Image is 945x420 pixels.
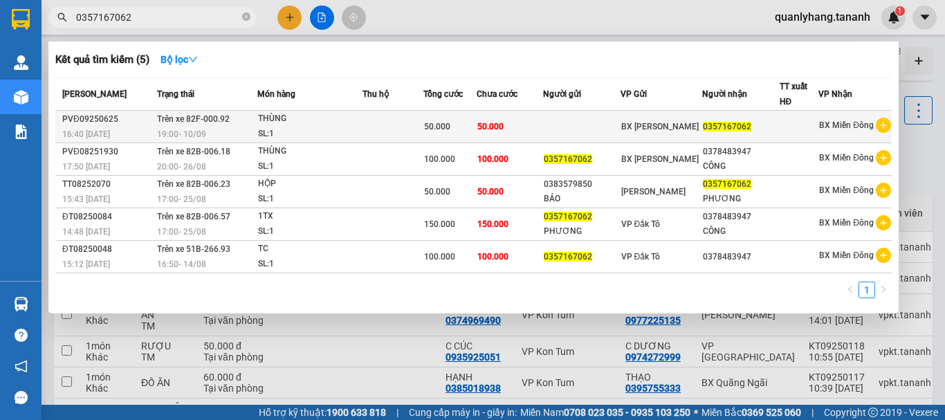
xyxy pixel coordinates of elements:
span: TT xuất HĐ [780,82,807,107]
span: VP Đắk Tô [621,252,661,262]
div: 0378483947 [703,210,778,224]
span: plus-circle [876,183,891,198]
span: 20:00 - 26/08 [157,162,206,172]
span: down [188,55,198,64]
span: 100.000 [424,252,455,262]
span: 14:48 [DATE] [62,227,110,237]
span: 100.000 [424,154,455,164]
span: plus-circle [876,118,891,133]
span: [PERSON_NAME] [621,187,686,197]
div: 0383579850 [544,177,619,192]
img: solution-icon [14,125,28,139]
img: warehouse-icon [14,90,28,104]
span: plus-circle [876,150,891,165]
span: VP Gửi [621,89,647,99]
span: BX Miền Đông [819,218,874,228]
div: SL: 1 [258,192,362,207]
span: 17:50 [DATE] [62,162,110,172]
span: close-circle [242,11,250,24]
span: Trên xe 82F-000.92 [157,114,230,124]
span: 16:50 - 14/08 [157,259,206,269]
span: Trên xe 82B-006.18 [157,147,230,156]
span: 50.000 [424,187,450,197]
div: HỘP [258,176,362,192]
span: plus-circle [876,215,891,230]
span: Người gửi [543,89,581,99]
div: TC [258,241,362,257]
h3: Kết quả tìm kiếm ( 5 ) [55,53,149,67]
span: 0357167062 [544,212,592,221]
span: question-circle [15,329,28,342]
span: BX [PERSON_NAME] [621,122,699,131]
span: [PERSON_NAME] [62,89,127,99]
span: notification [15,360,28,373]
span: close-circle [242,12,250,21]
div: BẢO [544,192,619,206]
li: Next Page [875,282,892,298]
div: SL: 1 [258,127,362,142]
span: 17:00 - 25/08 [157,194,206,204]
div: THÙNG [258,144,362,159]
span: left [846,285,854,293]
span: 0357167062 [544,154,592,164]
div: 1TX [258,209,362,224]
span: 15:43 [DATE] [62,194,110,204]
span: 0357167062 [703,122,751,131]
li: Previous Page [842,282,859,298]
span: VP Đắk Tô [621,219,661,229]
span: 50.000 [424,122,450,131]
span: BX Miền Đông [819,250,874,260]
span: 19:00 - 10/09 [157,129,206,139]
div: THÙNG [258,111,362,127]
span: 0357167062 [703,179,751,189]
span: 50.000 [477,187,504,197]
button: right [875,282,892,298]
span: 150.000 [477,219,508,229]
div: SL: 1 [258,224,362,239]
span: Tổng cước [423,89,463,99]
div: PVĐ09250625 [62,112,153,127]
span: Người nhận [702,89,747,99]
span: Trên xe 82B-006.23 [157,179,230,189]
div: CÔNG [703,159,778,174]
div: SL: 1 [258,159,362,174]
div: SL: 1 [258,257,362,272]
div: 0378483947 [703,250,778,264]
button: left [842,282,859,298]
span: Món hàng [257,89,295,99]
span: BX [PERSON_NAME] [621,154,699,164]
span: search [57,12,67,22]
img: warehouse-icon [14,55,28,70]
span: 16:40 [DATE] [62,129,110,139]
span: Trên xe 82B-006.57 [157,212,230,221]
div: ĐT08250048 [62,242,153,257]
span: plus-circle [876,248,891,263]
span: 17:00 - 25/08 [157,227,206,237]
span: 100.000 [477,154,508,164]
span: BX Miền Đông [819,153,874,163]
strong: Bộ lọc [160,54,198,65]
div: CÔNG [703,224,778,239]
a: 1 [859,282,874,298]
span: right [879,285,888,293]
span: Chưa cước [477,89,517,99]
img: logo-vxr [12,9,30,30]
span: message [15,391,28,404]
span: 50.000 [477,122,504,131]
span: Thu hộ [363,89,389,99]
span: BX Miền Đông [819,185,874,195]
span: Trên xe 51B-266.93 [157,244,230,254]
div: TT08252070 [62,177,153,192]
span: VP Nhận [818,89,852,99]
div: 0378483947 [703,145,778,159]
div: ĐT08250084 [62,210,153,224]
span: 150.000 [424,219,455,229]
input: Tìm tên, số ĐT hoặc mã đơn [76,10,239,25]
div: PHƯƠNG [703,192,778,206]
button: Bộ lọcdown [149,48,209,71]
span: 100.000 [477,252,508,262]
span: 0357167062 [544,252,592,262]
div: PHƯƠNG [544,224,619,239]
span: BX Miền Đông [819,120,874,130]
img: warehouse-icon [14,297,28,311]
